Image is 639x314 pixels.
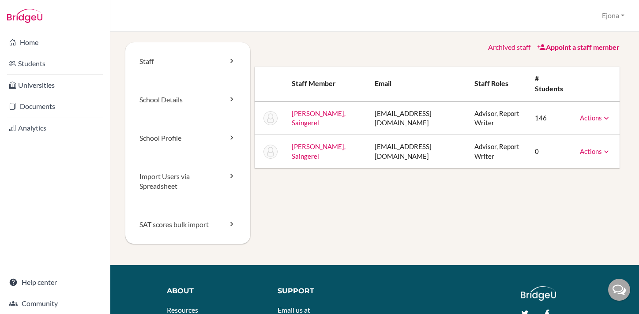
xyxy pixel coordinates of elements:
a: Documents [2,97,108,115]
a: Help center [2,273,108,291]
a: [PERSON_NAME], Saingerel [292,142,346,160]
a: Appoint a staff member [537,43,620,51]
a: Analytics [2,119,108,137]
td: Advisor, Report Writer [467,135,527,168]
img: Bridge-U [7,9,42,23]
button: Ejona [598,7,628,24]
th: Email [368,67,467,101]
td: 0 [528,135,573,168]
td: [EMAIL_ADDRESS][DOMAIN_NAME] [368,135,467,168]
th: # students [528,67,573,101]
a: Community [2,295,108,312]
img: Saingerel Indrey [263,145,278,159]
th: Staff member [285,67,368,101]
th: Staff roles [467,67,527,101]
a: SAT scores bulk import [125,206,250,244]
a: Resources [167,306,198,314]
a: Home [2,34,108,51]
a: Archived staff [488,43,530,51]
img: logo_white@2x-f4f0deed5e89b7ecb1c2cc34c3e3d731f90f0f143d5ea2071677605dd97b5244.png [521,286,556,301]
td: 146 [528,101,573,135]
div: Support [278,286,368,296]
a: Staff [125,42,250,81]
a: School Profile [125,119,250,157]
td: Advisor, Report Writer [467,101,527,135]
div: About [167,286,264,296]
a: School Details [125,81,250,119]
a: Import Users via Spreadsheet [125,157,250,206]
img: Saingerel Indree [263,111,278,125]
td: [EMAIL_ADDRESS][DOMAIN_NAME] [368,101,467,135]
a: [PERSON_NAME], Saingerel [292,109,346,127]
a: Universities [2,76,108,94]
a: Students [2,55,108,72]
a: Actions [580,147,611,155]
a: Actions [580,114,611,122]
